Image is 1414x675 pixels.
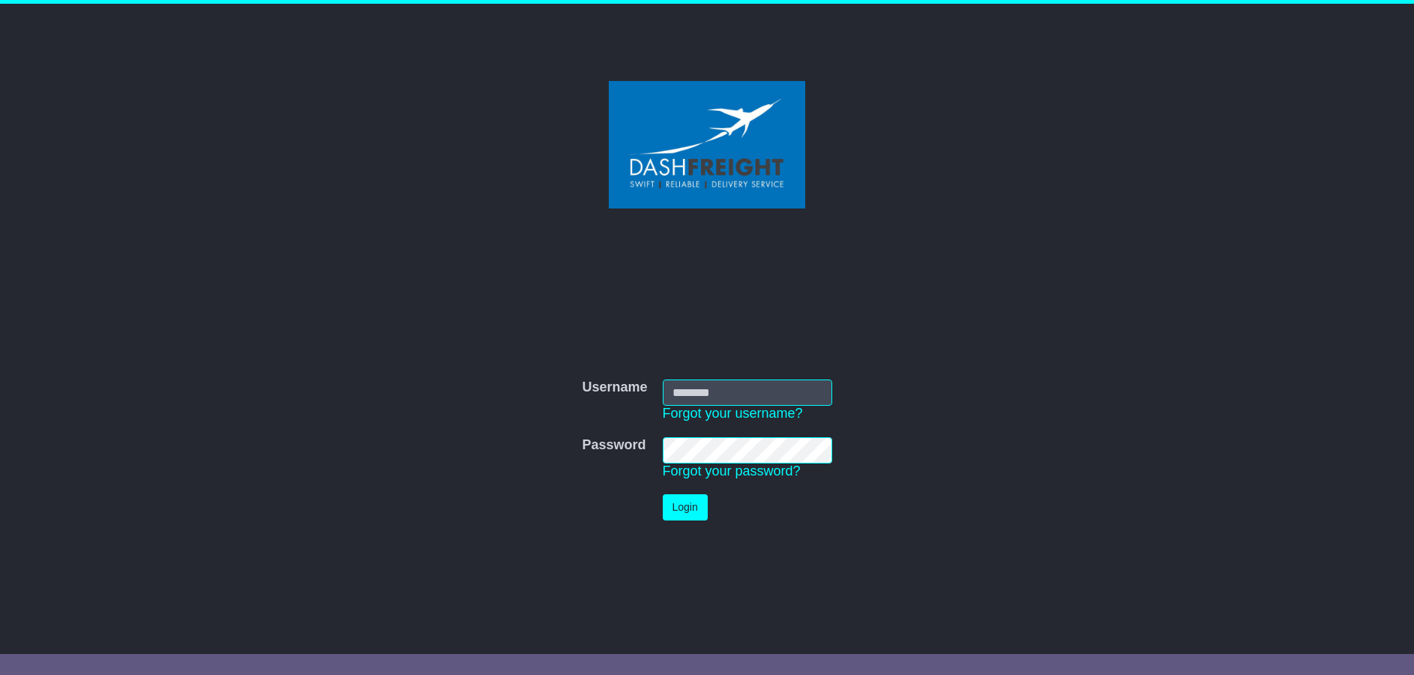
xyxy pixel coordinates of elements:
a: Forgot your password? [663,463,801,478]
label: Password [582,437,646,454]
button: Login [663,494,708,520]
a: Forgot your username? [663,406,803,421]
label: Username [582,379,647,396]
img: Dash Freight [609,81,805,208]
